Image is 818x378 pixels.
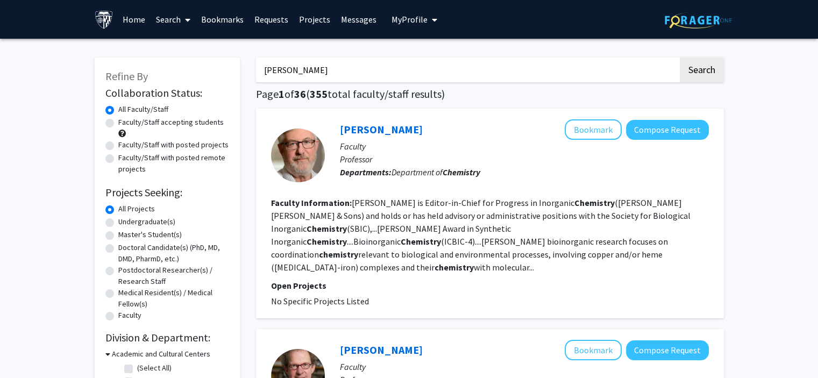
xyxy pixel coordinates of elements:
[118,203,155,215] label: All Projects
[105,69,148,83] span: Refine By
[117,1,151,38] a: Home
[307,223,347,234] b: Chemistry
[319,249,358,260] b: chemistry
[112,348,210,360] h3: Academic and Cultural Centers
[249,1,294,38] a: Requests
[271,197,352,208] b: Faculty Information:
[626,120,709,140] button: Compose Request to Ken Karlin
[118,229,182,240] label: Master's Student(s)
[340,167,392,177] b: Departments:
[271,197,691,273] fg-read-more: [PERSON_NAME] is Editor-in-Chief for Progress in Inorganic ([PERSON_NAME] [PERSON_NAME] & Sons) a...
[340,140,709,153] p: Faculty
[105,331,229,344] h2: Division & Department:
[392,14,428,25] span: My Profile
[118,104,168,115] label: All Faculty/Staff
[665,12,732,28] img: ForagerOne Logo
[307,236,347,247] b: Chemistry
[105,186,229,199] h2: Projects Seeking:
[196,1,249,38] a: Bookmarks
[271,279,709,292] p: Open Projects
[565,340,622,360] button: Add Steve Rokita to Bookmarks
[118,117,224,128] label: Faculty/Staff accepting students
[294,1,336,38] a: Projects
[443,167,480,177] b: Chemistry
[118,152,229,175] label: Faculty/Staff with posted remote projects
[118,287,229,310] label: Medical Resident(s) / Medical Fellow(s)
[340,153,709,166] p: Professor
[151,1,196,38] a: Search
[95,10,113,29] img: Johns Hopkins University Logo
[294,87,306,101] span: 36
[680,58,724,82] button: Search
[105,87,229,99] h2: Collaboration Status:
[137,362,172,374] label: (Select All)
[340,343,423,356] a: [PERSON_NAME]
[256,88,724,101] h1: Page of ( total faculty/staff results)
[118,216,175,227] label: Undergraduate(s)
[401,236,441,247] b: Chemistry
[565,119,622,140] button: Add Ken Karlin to Bookmarks
[118,139,229,151] label: Faculty/Staff with posted projects
[435,262,474,273] b: chemistry
[118,265,229,287] label: Postdoctoral Researcher(s) / Research Staff
[340,123,423,136] a: [PERSON_NAME]
[279,87,284,101] span: 1
[340,360,709,373] p: Faculty
[574,197,615,208] b: Chemistry
[392,167,480,177] span: Department of
[8,330,46,370] iframe: Chat
[271,296,369,306] span: No Specific Projects Listed
[626,340,709,360] button: Compose Request to Steve Rokita
[118,242,229,265] label: Doctoral Candidate(s) (PhD, MD, DMD, PharmD, etc.)
[310,87,328,101] span: 355
[336,1,382,38] a: Messages
[118,310,141,321] label: Faculty
[256,58,678,82] input: Search Keywords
